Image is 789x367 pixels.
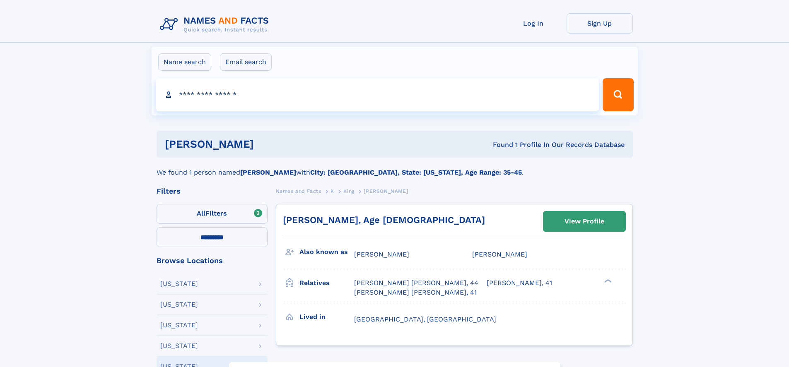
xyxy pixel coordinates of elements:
[156,78,599,111] input: search input
[343,188,354,194] span: King
[299,310,354,324] h3: Lived in
[354,250,409,258] span: [PERSON_NAME]
[158,53,211,71] label: Name search
[354,315,496,323] span: [GEOGRAPHIC_DATA], [GEOGRAPHIC_DATA]
[500,13,567,34] a: Log In
[331,188,334,194] span: K
[487,278,552,288] a: [PERSON_NAME], 41
[543,211,625,231] a: View Profile
[160,322,198,329] div: [US_STATE]
[276,186,321,196] a: Names and Facts
[310,168,522,176] b: City: [GEOGRAPHIC_DATA], State: [US_STATE], Age Range: 35-45
[157,187,268,195] div: Filters
[220,53,272,71] label: Email search
[354,278,478,288] a: [PERSON_NAME] [PERSON_NAME], 44
[354,288,477,297] a: [PERSON_NAME] [PERSON_NAME], 41
[343,186,354,196] a: King
[160,301,198,308] div: [US_STATE]
[602,278,612,284] div: ❯
[603,78,633,111] button: Search Button
[299,245,354,259] h3: Also known as
[364,188,408,194] span: [PERSON_NAME]
[160,343,198,349] div: [US_STATE]
[157,204,268,224] label: Filters
[160,281,198,287] div: [US_STATE]
[567,13,633,34] a: Sign Up
[472,250,527,258] span: [PERSON_NAME]
[157,13,276,36] img: Logo Names and Facts
[331,186,334,196] a: K
[565,212,604,231] div: View Profile
[373,140,625,149] div: Found 1 Profile In Our Records Database
[157,158,633,178] div: We found 1 person named with .
[165,139,374,149] h1: [PERSON_NAME]
[283,215,485,225] a: [PERSON_NAME], Age [DEMOGRAPHIC_DATA]
[240,168,296,176] b: [PERSON_NAME]
[157,257,268,264] div: Browse Locations
[197,209,205,217] span: All
[299,276,354,290] h3: Relatives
